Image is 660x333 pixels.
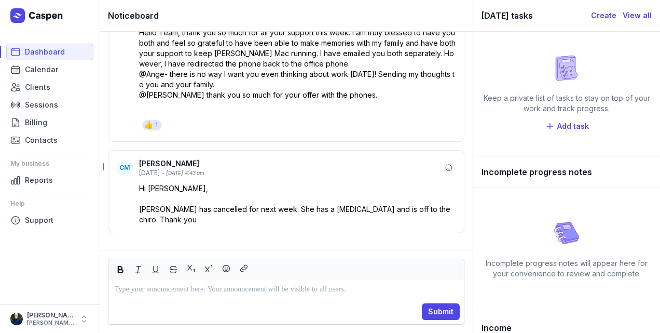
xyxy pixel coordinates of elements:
[25,116,47,129] span: Billing
[422,303,460,320] button: Submit
[119,164,130,172] span: CM
[482,93,652,114] div: Keep a private list of tasks to stay on top of your work and track progress.
[27,311,75,319] div: [PERSON_NAME]
[139,183,456,194] p: Hi [PERSON_NAME],
[162,169,204,177] div: - [DATE] 4:43 am
[139,158,442,169] div: [PERSON_NAME]
[10,155,89,172] div: My business
[591,9,616,22] a: Create
[155,121,158,129] div: 1
[25,46,65,58] span: Dashboard
[139,90,456,100] p: @[PERSON_NAME] thank you so much for your offer with the phones.
[428,305,453,318] span: Submit
[623,9,652,22] a: View all
[139,69,456,90] p: @Ange- there is no way I want you even thinking about work [DATE]! Sending my thoughts to you and...
[557,120,589,132] span: Add task
[10,195,89,212] div: Help
[25,134,58,146] span: Contacts
[482,8,591,23] div: [DATE] tasks
[25,174,53,187] span: Reports
[25,99,58,111] span: Sessions
[482,258,652,279] div: Incomplete progress notes will appear here for your convenience to review and complete.
[25,214,53,227] span: Support
[25,63,58,76] span: Calendar
[139,28,456,69] p: Hello Team, thank you so much for all your support this week. I am truly blessed to have you both...
[139,204,456,225] p: [PERSON_NAME] has cancelled for next week. She has a [MEDICAL_DATA] and is off to the chiro. Than...
[139,169,160,177] div: [DATE]
[25,81,50,94] span: Clients
[473,156,660,188] div: Incomplete progress notes
[10,313,23,325] img: User profile image
[144,120,153,130] div: 👍
[27,319,75,327] div: [PERSON_NAME][EMAIL_ADDRESS][DOMAIN_NAME][PERSON_NAME]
